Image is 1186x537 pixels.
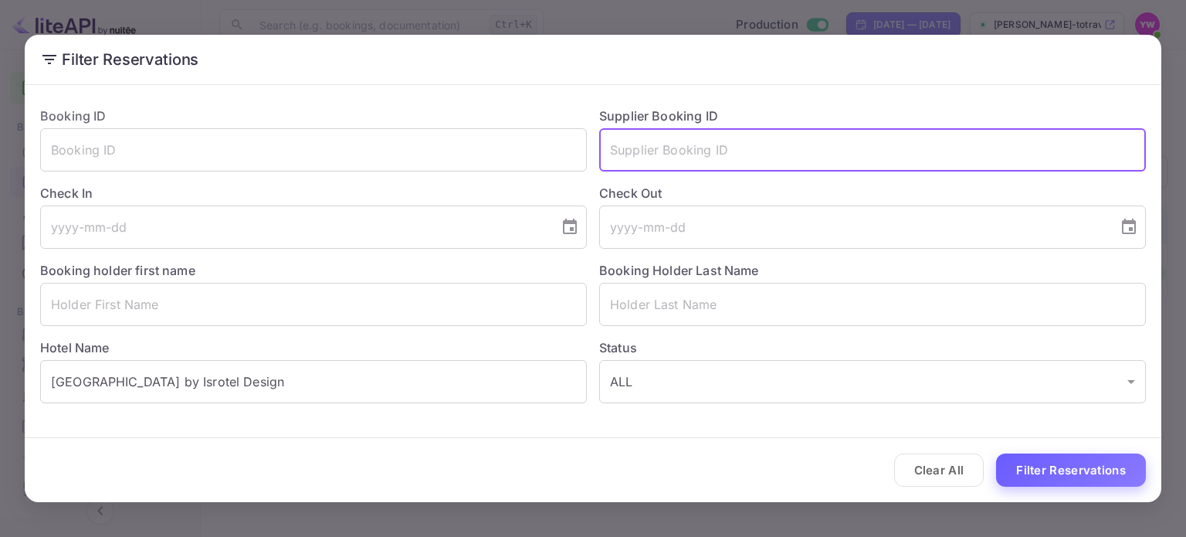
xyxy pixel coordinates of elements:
[40,128,587,172] input: Booking ID
[599,283,1146,326] input: Holder Last Name
[40,360,587,403] input: Hotel Name
[599,360,1146,403] div: ALL
[894,454,984,487] button: Clear All
[599,108,718,124] label: Supplier Booking ID
[40,263,195,278] label: Booking holder first name
[599,206,1107,249] input: yyyy-mm-dd
[40,184,587,202] label: Check In
[599,338,1146,357] label: Status
[1113,212,1144,243] button: Choose date
[40,283,587,326] input: Holder First Name
[599,184,1146,202] label: Check Out
[599,128,1146,172] input: Supplier Booking ID
[996,454,1146,487] button: Filter Reservations
[554,212,585,243] button: Choose date
[40,206,548,249] input: yyyy-mm-dd
[25,35,1161,84] h2: Filter Reservations
[40,108,107,124] label: Booking ID
[599,263,759,278] label: Booking Holder Last Name
[40,340,110,355] label: Hotel Name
